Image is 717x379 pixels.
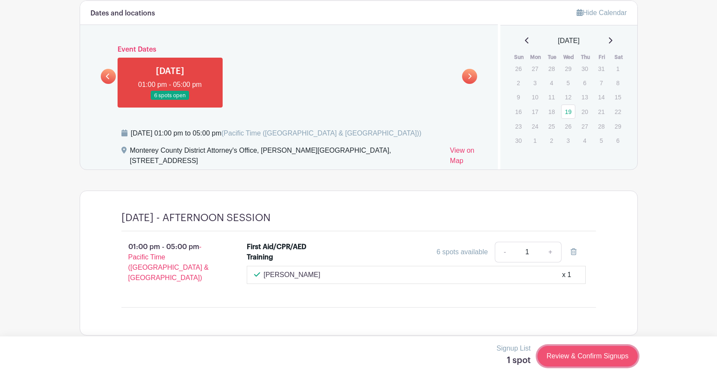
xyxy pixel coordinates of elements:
[577,90,592,104] p: 13
[247,242,321,262] div: First Aid/CPR/AED Training
[577,105,592,118] p: 20
[511,53,528,62] th: Sun
[121,212,270,224] h4: [DATE] - AFTERNOON SESSION
[528,90,542,104] p: 10
[544,90,559,104] p: 11
[495,242,515,262] a: -
[511,134,525,147] p: 30
[577,120,592,133] p: 27
[577,9,627,16] a: Hide Calendar
[594,62,608,75] p: 31
[561,105,575,119] a: 19
[511,105,525,118] p: 16
[577,62,592,75] p: 30
[544,76,559,89] p: 4
[544,105,559,118] p: 18
[611,105,625,118] p: 22
[528,134,542,147] p: 1
[450,145,487,169] a: View on Map
[528,105,542,118] p: 17
[544,120,559,133] p: 25
[497,343,531,354] p: Signup List
[537,346,637,367] a: Review & Confirm Signups
[221,129,422,137] span: (Pacific Time ([GEOGRAPHIC_DATA] & [GEOGRAPHIC_DATA]))
[561,134,575,147] p: 3
[611,76,625,89] p: 8
[594,134,608,147] p: 5
[594,76,608,89] p: 7
[108,238,233,287] p: 01:00 pm - 05:00 pm
[594,105,608,118] p: 21
[561,62,575,75] p: 29
[561,76,575,89] p: 5
[511,90,525,104] p: 9
[562,270,571,280] div: x 1
[594,90,608,104] p: 14
[577,53,594,62] th: Thu
[594,53,611,62] th: Fri
[511,62,525,75] p: 26
[90,9,155,18] h6: Dates and locations
[528,76,542,89] p: 3
[528,62,542,75] p: 27
[561,120,575,133] p: 26
[611,90,625,104] p: 15
[131,128,422,139] div: [DATE] 01:00 pm to 05:00 pm
[528,120,542,133] p: 24
[594,120,608,133] p: 28
[610,53,627,62] th: Sat
[264,270,320,280] p: [PERSON_NAME]
[577,76,592,89] p: 6
[497,355,531,366] h5: 1 spot
[544,53,561,62] th: Tue
[611,134,625,147] p: 6
[511,120,525,133] p: 23
[540,242,561,262] a: +
[544,134,559,147] p: 2
[437,247,488,257] div: 6 spots available
[611,62,625,75] p: 1
[544,62,559,75] p: 28
[577,134,592,147] p: 4
[116,46,462,54] h6: Event Dates
[558,36,580,46] span: [DATE]
[130,145,443,169] div: Monterey County District Attorney's Office, [PERSON_NAME][GEOGRAPHIC_DATA], [STREET_ADDRESS]
[561,90,575,104] p: 12
[511,76,525,89] p: 2
[528,53,544,62] th: Mon
[561,53,577,62] th: Wed
[611,120,625,133] p: 29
